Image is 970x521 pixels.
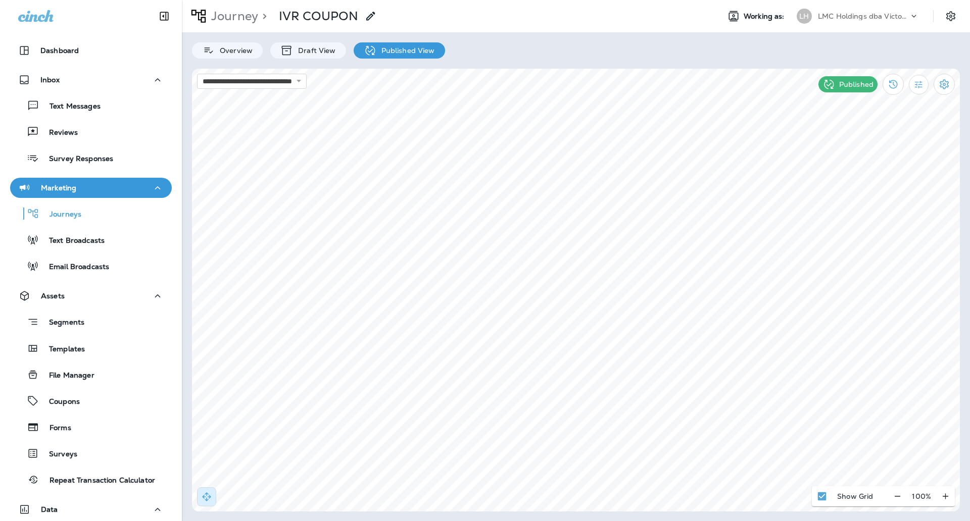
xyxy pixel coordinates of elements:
p: Text Messages [39,102,101,112]
span: Working as: [744,12,787,21]
button: Forms [10,416,172,438]
p: Data [41,505,58,513]
p: Dashboard [40,46,79,55]
p: Inbox [40,76,60,84]
p: Coupons [39,397,80,407]
p: Published View [376,46,435,55]
button: Templates [10,338,172,359]
p: Show Grid [837,492,873,500]
p: Survey Responses [39,154,113,164]
button: Repeat Transaction Calculator [10,469,172,490]
p: Overview [215,46,253,55]
button: Text Messages [10,95,172,116]
button: Marketing [10,178,172,198]
button: Filter Statistics [909,75,929,94]
button: Inbox [10,70,172,90]
p: Templates [39,345,85,354]
p: Marketing [41,184,76,192]
div: LH [797,9,812,24]
p: IVR COUPON [279,9,358,24]
button: Settings [942,7,960,25]
p: Text Broadcasts [39,236,105,246]
p: LMC Holdings dba Victory Lane Quick Oil Change [818,12,909,20]
button: Survey Responses [10,147,172,169]
button: Surveys [10,443,172,464]
button: Settings [934,74,955,95]
p: Journey [207,9,258,24]
p: File Manager [39,371,94,381]
button: File Manager [10,364,172,385]
button: Reviews [10,121,172,142]
p: Surveys [39,450,77,459]
p: Reviews [39,128,78,138]
p: Repeat Transaction Calculator [39,476,155,486]
button: Journeys [10,203,172,224]
button: Coupons [10,390,172,411]
p: Published [839,80,874,88]
p: Email Broadcasts [39,263,109,272]
button: Dashboard [10,40,172,61]
button: Email Broadcasts [10,255,172,277]
p: Draft View [293,46,335,55]
button: Collapse Sidebar [150,6,178,26]
p: > [258,9,267,24]
button: Assets [10,286,172,306]
p: 100 % [912,492,931,500]
p: Forms [39,424,71,433]
p: Segments [39,318,84,328]
p: Journeys [39,210,81,220]
button: View Changelog [883,74,904,95]
p: Assets [41,292,65,300]
button: Segments [10,311,172,333]
button: Text Broadcasts [10,229,172,250]
button: Data [10,499,172,519]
